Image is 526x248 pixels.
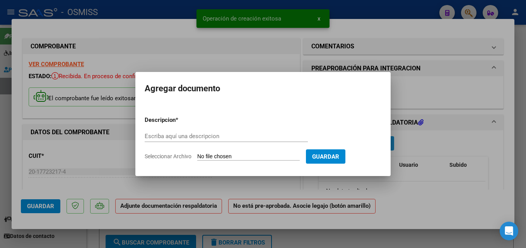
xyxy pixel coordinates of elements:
[312,153,339,160] span: Guardar
[306,149,345,164] button: Guardar
[500,222,518,240] div: Open Intercom Messenger
[145,81,381,96] h2: Agregar documento
[145,153,191,159] span: Seleccionar Archivo
[145,116,216,125] p: Descripcion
